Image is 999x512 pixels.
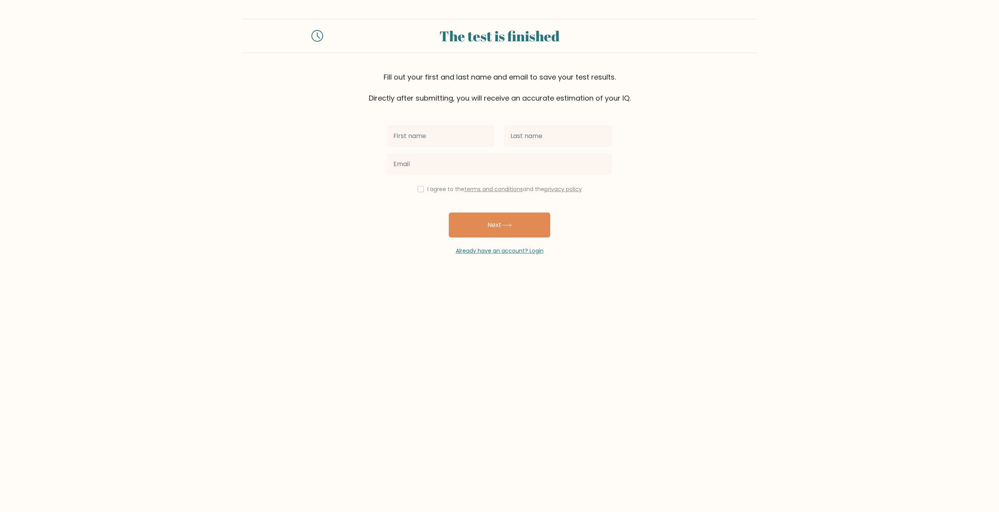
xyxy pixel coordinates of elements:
div: Fill out your first and last name and email to save your test results. Directly after submitting,... [242,72,757,103]
label: I agree to the and the [427,185,582,193]
input: Email [387,153,612,175]
a: privacy policy [544,185,582,193]
div: The test is finished [332,25,667,46]
button: Next [449,213,550,237]
input: Last name [504,125,612,147]
a: Already have an account? Login [456,247,544,255]
a: terms and conditions [464,185,523,193]
input: First name [387,125,495,147]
